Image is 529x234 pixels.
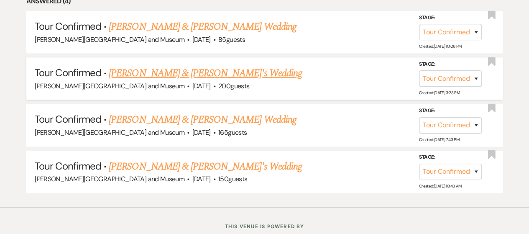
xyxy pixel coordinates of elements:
[192,35,210,44] span: [DATE]
[192,128,210,137] span: [DATE]
[35,82,184,90] span: [PERSON_NAME][GEOGRAPHIC_DATA] and Museum
[35,20,101,33] span: Tour Confirmed
[109,19,296,34] a: [PERSON_NAME] & [PERSON_NAME] Wedding
[35,159,101,172] span: Tour Confirmed
[35,175,184,183] span: [PERSON_NAME][GEOGRAPHIC_DATA] and Museum
[419,60,482,69] label: Stage:
[419,183,461,189] span: Created: [DATE] 10:43 AM
[419,44,461,49] span: Created: [DATE] 10:06 PM
[192,175,210,183] span: [DATE]
[192,82,210,90] span: [DATE]
[35,35,184,44] span: [PERSON_NAME][GEOGRAPHIC_DATA] and Museum
[35,113,101,126] span: Tour Confirmed
[419,136,459,142] span: Created: [DATE] 7:43 PM
[35,66,101,79] span: Tour Confirmed
[218,175,247,183] span: 150 guests
[218,82,249,90] span: 200 guests
[218,128,247,137] span: 165 guests
[109,112,296,127] a: [PERSON_NAME] & [PERSON_NAME] Wedding
[35,128,184,137] span: [PERSON_NAME][GEOGRAPHIC_DATA] and Museum
[218,35,245,44] span: 85 guests
[419,13,482,23] label: Stage:
[109,66,302,81] a: [PERSON_NAME] & [PERSON_NAME]'s Wedding
[419,106,482,116] label: Stage:
[109,159,302,174] a: [PERSON_NAME] & [PERSON_NAME]'s Wedding
[419,153,482,162] label: Stage:
[419,90,460,95] span: Created: [DATE] 3:23 PM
